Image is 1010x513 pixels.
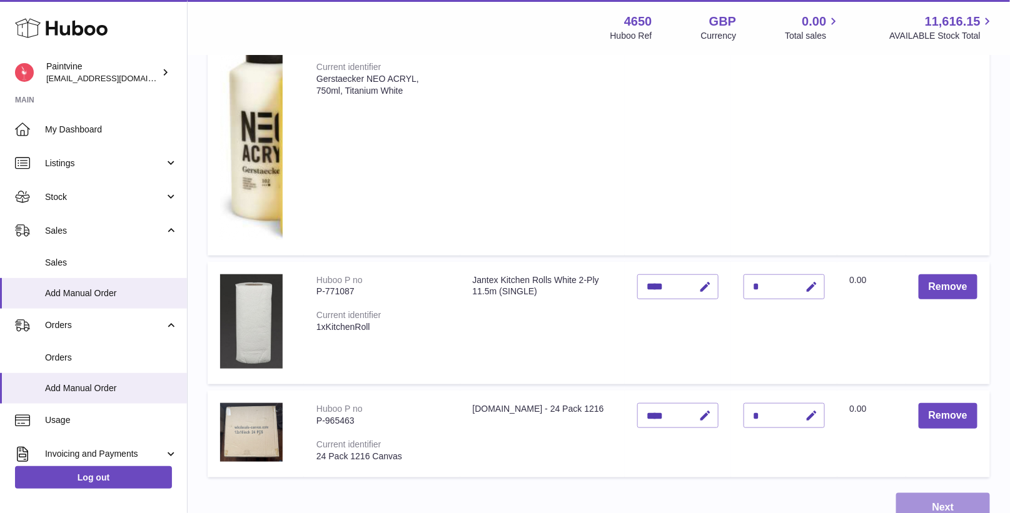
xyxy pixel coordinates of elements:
[701,30,737,42] div: Currency
[45,257,178,269] span: Sales
[785,30,841,42] span: Total sales
[45,382,178,394] span: Add Manual Order
[785,13,841,42] a: 0.00 Total sales
[919,403,977,429] button: Remove
[316,286,448,297] div: P-771087
[316,62,381,72] div: Current identifier
[850,275,867,285] span: 0.00
[46,61,159,84] div: Paintvine
[15,466,172,489] a: Log out
[45,319,164,331] span: Orders
[624,13,652,30] strong: 4650
[45,287,178,299] span: Add Manual Order
[316,275,363,285] div: Huboo P no
[45,225,164,237] span: Sales
[220,274,283,369] img: Jantex Kitchen Rolls White 2-Ply 11.5m (SINGLE)
[802,13,827,30] span: 0.00
[316,451,448,462] div: 24 Pack 1216 Canvas
[316,321,448,333] div: 1xKitchenRoll
[316,439,381,449] div: Current identifier
[610,30,652,42] div: Huboo Ref
[460,13,625,255] td: Gerstaecker NEO ACRYL, 750ml, Titanium White
[46,73,184,83] span: [EMAIL_ADDRESS][DOMAIN_NAME]
[316,404,363,414] div: Huboo P no
[45,414,178,426] span: Usage
[45,448,164,460] span: Invoicing and Payments
[316,73,448,97] div: Gerstaecker NEO ACRYL, 750ml, Titanium White
[460,262,625,385] td: Jantex Kitchen Rolls White 2-Ply 11.5m (SINGLE)
[45,157,164,169] span: Listings
[45,352,178,364] span: Orders
[45,191,164,203] span: Stock
[316,310,381,320] div: Current identifier
[15,63,34,82] img: euan@paintvine.co.uk
[220,26,283,240] img: Gerstaecker NEO ACRYL, 750ml, Titanium White
[850,404,867,414] span: 0.00
[889,13,995,42] a: 11,616.15 AVAILABLE Stock Total
[460,391,625,477] td: [DOMAIN_NAME] - 24 Pack 1216
[889,30,995,42] span: AVAILABLE Stock Total
[316,415,448,427] div: P-965463
[709,13,736,30] strong: GBP
[220,403,283,462] img: wholesale-canvas.com - 24 Pack 1216
[925,13,981,30] span: 11,616.15
[45,124,178,136] span: My Dashboard
[919,274,977,300] button: Remove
